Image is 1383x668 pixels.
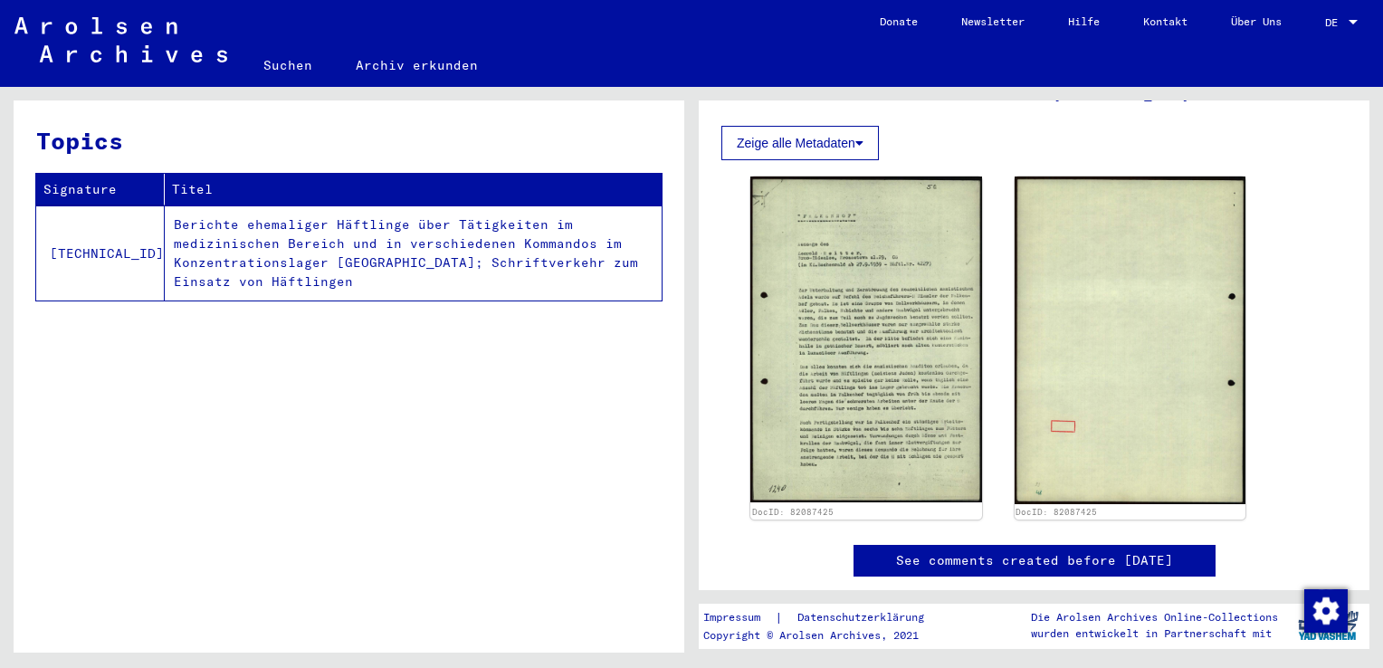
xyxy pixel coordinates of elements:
a: Datenschutzerklärung [783,608,946,627]
p: Die Arolsen Archives Online-Collections [1031,609,1278,625]
div: | [703,608,946,627]
button: Zeige alle Metadaten [721,126,879,160]
span: DE [1325,16,1345,29]
img: Arolsen_neg.svg [14,17,227,62]
a: DocID: 82087425 [1016,507,1097,517]
p: Copyright © Arolsen Archives, 2021 [703,627,946,644]
a: Archiv erkunden [334,43,500,87]
img: yv_logo.png [1294,603,1362,648]
td: Berichte ehemaliger Häftlinge über Tätigkeiten im medizinischen Bereich und in verschiedenen Komm... [165,205,662,301]
a: Impressum [703,608,775,627]
img: 001.jpg [750,177,982,503]
p: wurden entwickelt in Partnerschaft mit [1031,625,1278,642]
th: Signature [36,174,165,205]
a: Suchen [242,43,334,87]
td: [TECHNICAL_ID] [36,205,165,301]
th: Titel [165,174,662,205]
a: DocID: 82087425 [752,507,834,517]
a: See comments created before [DATE] [896,551,1173,570]
div: Zustimmung ändern [1303,588,1347,632]
img: 002.jpg [1015,177,1246,504]
img: Zustimmung ändern [1304,589,1348,633]
h3: Topics [36,123,661,158]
